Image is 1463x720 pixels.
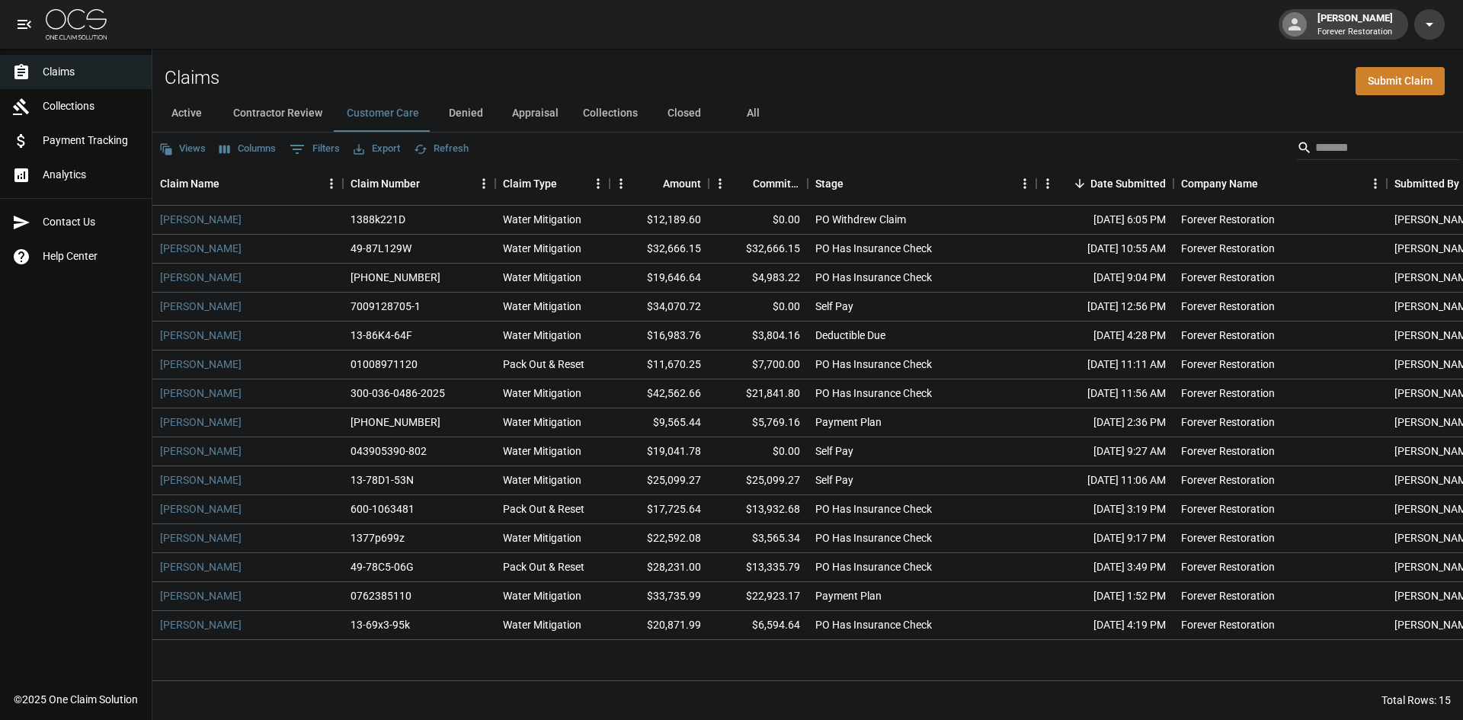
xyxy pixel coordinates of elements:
div: [PERSON_NAME] [1311,11,1399,38]
div: [DATE] 2:36 PM [1036,408,1173,437]
div: [DATE] 10:55 AM [1036,235,1173,264]
div: Self Pay [815,299,853,314]
button: Menu [1013,172,1036,195]
div: $20,871.99 [610,611,709,640]
div: 7009128705-1 [351,299,421,314]
a: [PERSON_NAME] [160,270,242,285]
div: [DATE] 12:56 PM [1036,293,1173,322]
div: Claim Number [351,162,420,205]
div: Water Mitigation [503,328,581,343]
div: Total Rows: 15 [1381,693,1451,708]
button: Sort [1258,173,1279,194]
button: Menu [610,172,632,195]
div: Forever Restoration [1181,414,1275,430]
a: [PERSON_NAME] [160,501,242,517]
a: [PERSON_NAME] [160,472,242,488]
div: dynamic tabs [152,95,1463,132]
div: Submitted By [1394,162,1459,205]
div: Date Submitted [1090,162,1166,205]
span: Claims [43,64,139,80]
div: Water Mitigation [503,443,581,459]
button: Select columns [216,137,280,161]
div: $0.00 [709,293,808,322]
div: Claim Type [495,162,610,205]
div: $3,804.16 [709,322,808,350]
div: [DATE] 1:52 PM [1036,582,1173,611]
button: Menu [587,172,610,195]
div: $6,594.64 [709,611,808,640]
div: Water Mitigation [503,299,581,314]
div: [DATE] 6:05 PM [1036,206,1173,235]
div: [DATE] 11:06 AM [1036,466,1173,495]
div: Stage [808,162,1036,205]
div: [DATE] 9:04 PM [1036,264,1173,293]
div: Pack Out & Reset [503,357,584,372]
div: Water Mitigation [503,241,581,256]
div: $21,841.80 [709,379,808,408]
div: $28,231.00 [610,553,709,582]
div: Pack Out & Reset [503,501,584,517]
div: 300-036-0486-2025 [351,386,445,401]
a: [PERSON_NAME] [160,328,242,343]
div: 01-009-012749 [351,270,440,285]
div: Forever Restoration [1181,212,1275,227]
button: Contractor Review [221,95,335,132]
div: Date Submitted [1036,162,1173,205]
div: 01-008-885706 [351,414,440,430]
div: Company Name [1181,162,1258,205]
a: [PERSON_NAME] [160,559,242,574]
button: Views [155,137,210,161]
div: PO Has Insurance Check [815,559,932,574]
div: Forever Restoration [1181,617,1275,632]
button: Sort [642,173,663,194]
div: PO Has Insurance Check [815,501,932,517]
div: PO Withdrew Claim [815,212,906,227]
span: Analytics [43,167,139,183]
button: Menu [472,172,495,195]
button: All [719,95,787,132]
div: Self Pay [815,472,853,488]
div: $4,983.22 [709,264,808,293]
div: Amount [663,162,701,205]
div: Forever Restoration [1181,588,1275,603]
a: [PERSON_NAME] [160,299,242,314]
div: Water Mitigation [503,530,581,546]
div: $7,700.00 [709,350,808,379]
div: $13,335.79 [709,553,808,582]
span: Help Center [43,248,139,264]
p: Forever Restoration [1317,26,1393,39]
button: Customer Care [335,95,431,132]
div: $16,983.76 [610,322,709,350]
button: Active [152,95,221,132]
div: $25,099.27 [709,466,808,495]
div: $22,923.17 [709,582,808,611]
div: Forever Restoration [1181,386,1275,401]
div: [DATE] 4:19 PM [1036,611,1173,640]
a: [PERSON_NAME] [160,414,242,430]
div: Water Mitigation [503,212,581,227]
button: Menu [709,172,731,195]
div: Search [1297,136,1460,163]
div: Forever Restoration [1181,559,1275,574]
div: Claim Name [152,162,343,205]
div: PO Has Insurance Check [815,357,932,372]
div: $19,041.78 [610,437,709,466]
div: $5,769.16 [709,408,808,437]
button: Export [350,137,404,161]
a: Submit Claim [1356,67,1445,95]
div: Forever Restoration [1181,530,1275,546]
div: $3,565.34 [709,524,808,553]
button: Show filters [286,137,344,162]
div: PO Has Insurance Check [815,617,932,632]
a: [PERSON_NAME] [160,386,242,401]
div: Forever Restoration [1181,443,1275,459]
div: Payment Plan [815,414,882,430]
div: Pack Out & Reset [503,559,584,574]
div: Company Name [1173,162,1387,205]
div: $13,932.68 [709,495,808,524]
a: [PERSON_NAME] [160,212,242,227]
div: Water Mitigation [503,472,581,488]
div: Committed Amount [709,162,808,205]
div: Claim Name [160,162,219,205]
a: [PERSON_NAME] [160,617,242,632]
